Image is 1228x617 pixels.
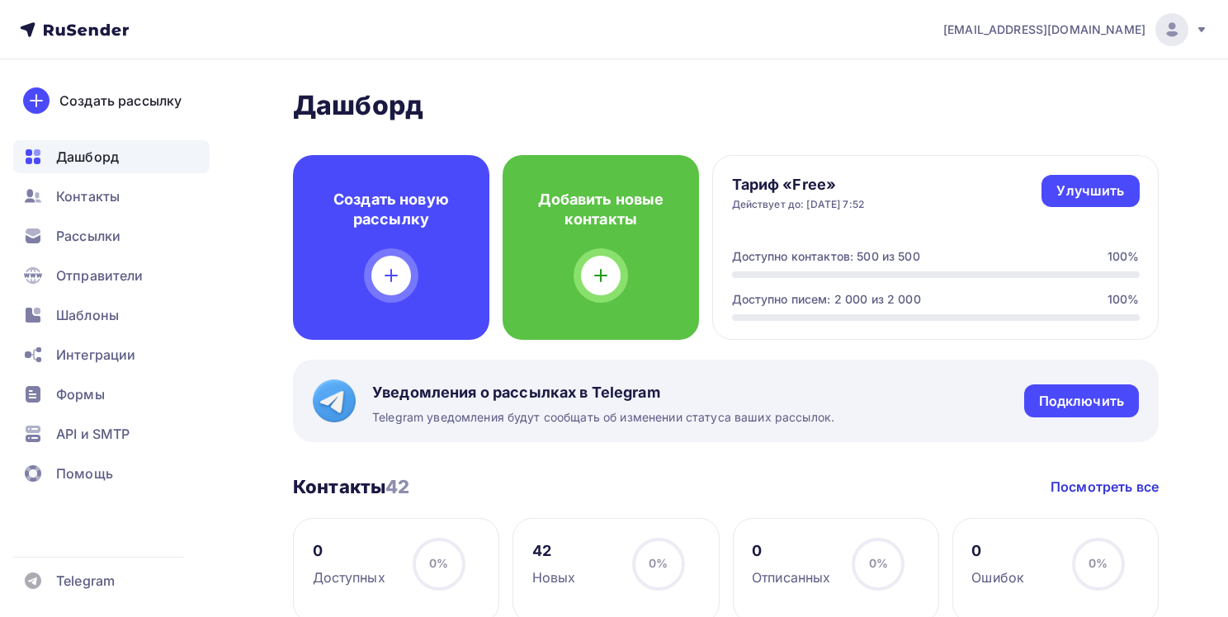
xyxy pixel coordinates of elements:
div: Ошибок [971,568,1024,587]
span: Отправители [56,266,144,285]
h2: Дашборд [293,89,1159,122]
a: Рассылки [13,219,210,252]
a: Улучшить [1041,175,1139,207]
span: 0% [429,556,448,570]
a: [EMAIL_ADDRESS][DOMAIN_NAME] [943,13,1208,46]
div: Подключить [1039,392,1124,411]
div: 42 [532,541,576,561]
span: Дашборд [56,147,119,167]
div: 0 [752,541,830,561]
div: 0 [313,541,385,561]
a: Отправители [13,259,210,292]
h4: Добавить новые контакты [529,190,673,229]
span: Помощь [56,464,113,483]
span: Контакты [56,186,120,206]
h3: Контакты [293,475,409,498]
span: API и SMTP [56,424,130,444]
div: Новых [532,568,576,587]
span: Telegram уведомления будут сообщать об изменении статуса ваших рассылок. [372,409,834,426]
a: Контакты [13,180,210,213]
span: Telegram [56,571,115,591]
div: Доступно контактов: 500 из 500 [732,248,920,265]
h4: Тариф «Free» [732,175,865,195]
span: [EMAIL_ADDRESS][DOMAIN_NAME] [943,21,1145,38]
div: Действует до: [DATE] 7:52 [732,198,865,211]
a: Формы [13,378,210,411]
div: 0 [971,541,1024,561]
span: Шаблоны [56,305,119,325]
span: Формы [56,384,105,404]
div: Отписанных [752,568,830,587]
div: 100% [1108,248,1140,265]
span: 0% [869,556,888,570]
a: Шаблоны [13,299,210,332]
div: Создать рассылку [59,91,182,111]
div: Доступных [313,568,385,587]
div: Улучшить [1056,181,1124,200]
a: Посмотреть все [1051,477,1159,497]
span: Уведомления о рассылках в Telegram [372,383,834,403]
div: Доступно писем: 2 000 из 2 000 [732,291,921,308]
span: 42 [385,476,409,497]
span: Интеграции [56,345,135,365]
a: Дашборд [13,140,210,173]
div: 100% [1108,291,1140,308]
span: 0% [1089,556,1108,570]
h4: Создать новую рассылку [319,190,463,229]
span: 0% [649,556,668,570]
span: Рассылки [56,226,120,246]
